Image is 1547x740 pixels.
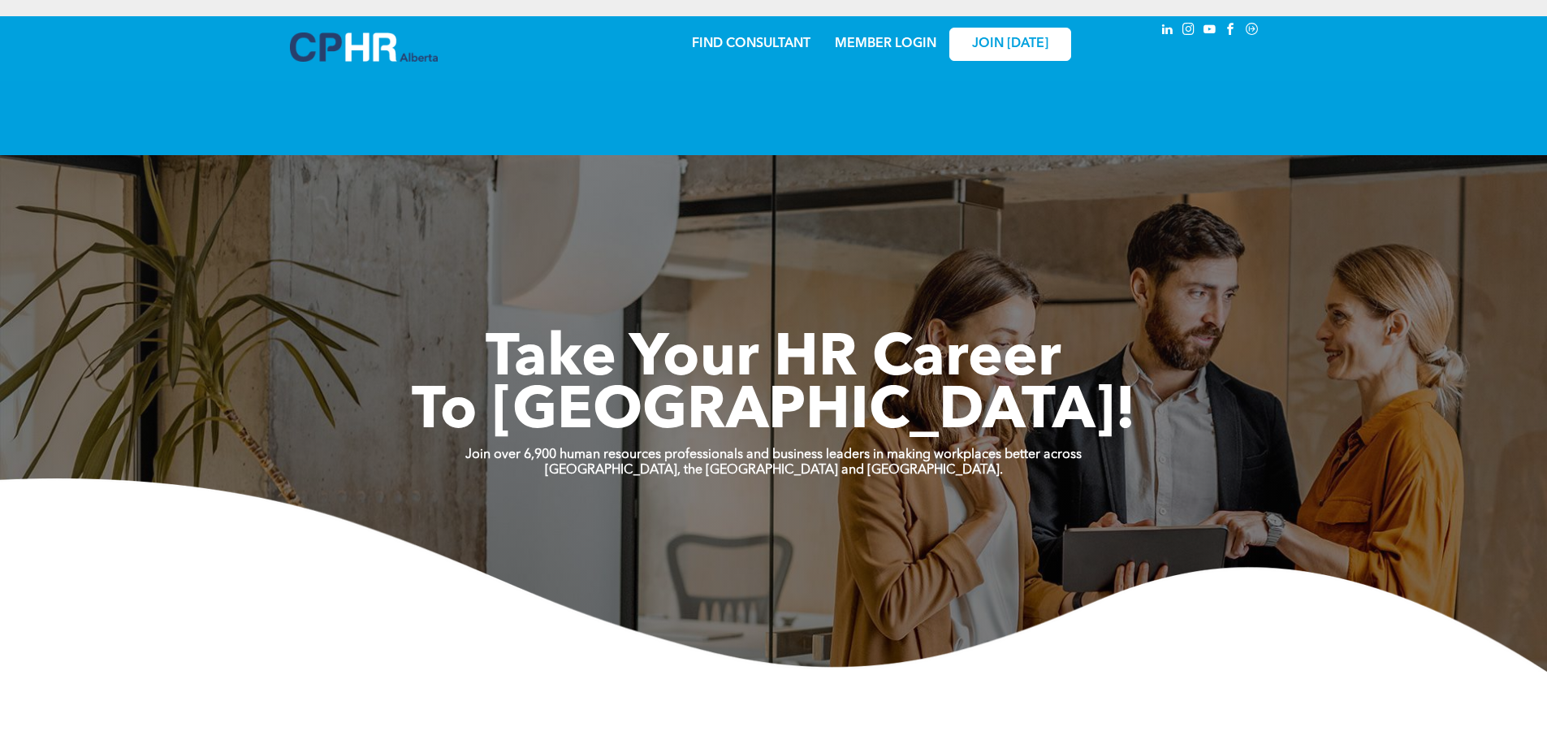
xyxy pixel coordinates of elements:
[412,383,1136,442] span: To [GEOGRAPHIC_DATA]!
[692,37,810,50] a: FIND CONSULTANT
[1159,20,1177,42] a: linkedin
[1201,20,1219,42] a: youtube
[1180,20,1198,42] a: instagram
[545,464,1003,477] strong: [GEOGRAPHIC_DATA], the [GEOGRAPHIC_DATA] and [GEOGRAPHIC_DATA].
[1243,20,1261,42] a: Social network
[949,28,1071,61] a: JOIN [DATE]
[290,32,438,62] img: A blue and white logo for cp alberta
[1222,20,1240,42] a: facebook
[835,37,936,50] a: MEMBER LOGIN
[972,37,1048,52] span: JOIN [DATE]
[486,331,1061,389] span: Take Your HR Career
[465,448,1082,461] strong: Join over 6,900 human resources professionals and business leaders in making workplaces better ac...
